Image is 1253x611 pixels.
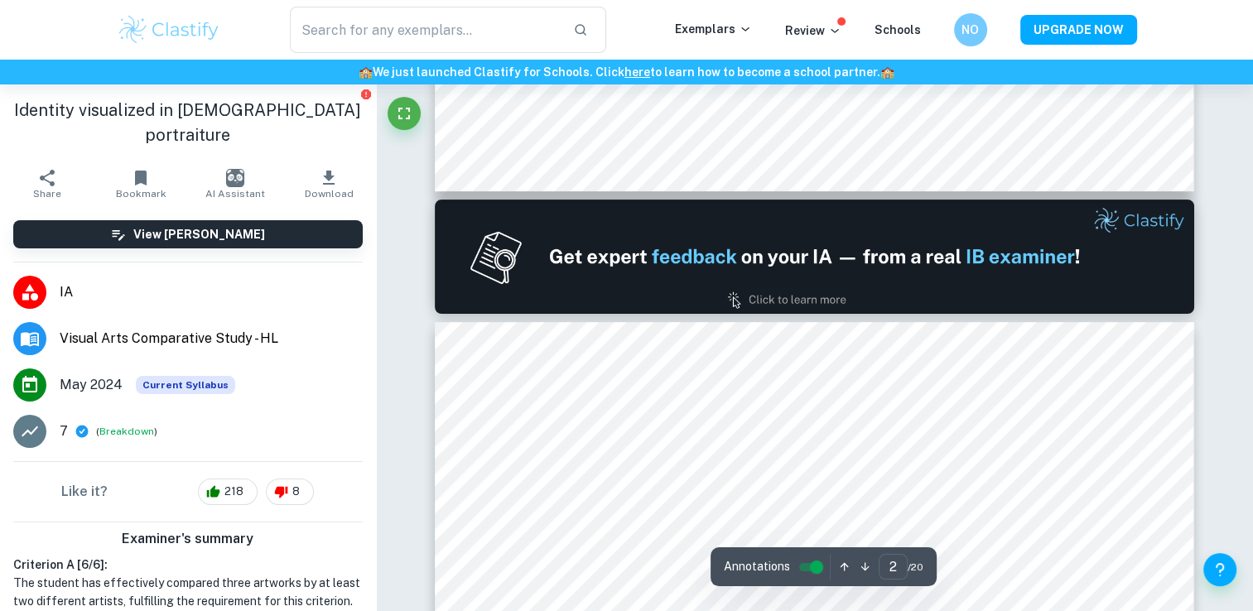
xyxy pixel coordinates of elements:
[94,161,187,207] button: Bookmark
[188,161,282,207] button: AI Assistant
[60,329,363,349] span: Visual Arts Comparative Study - HL
[13,98,363,147] h1: Identity visualized in [DEMOGRAPHIC_DATA] portraiture
[359,65,373,79] span: 🏫
[305,188,354,200] span: Download
[266,479,314,505] div: 8
[99,424,154,439] button: Breakdown
[96,424,157,440] span: ( )
[283,484,309,500] span: 8
[60,421,68,441] p: 7
[33,188,61,200] span: Share
[785,22,841,40] p: Review
[61,482,108,502] h6: Like it?
[3,63,1250,81] h6: We just launched Clastify for Schools. Click to learn how to become a school partner.
[133,225,265,243] h6: View [PERSON_NAME]
[60,282,363,302] span: IA
[1020,15,1137,45] button: UPGRADE NOW
[198,479,258,505] div: 218
[116,188,166,200] span: Bookmark
[360,88,373,100] button: Report issue
[954,13,987,46] button: NO
[675,20,752,38] p: Exemplars
[60,375,123,395] span: May 2024
[7,529,369,549] h6: Examiner's summary
[205,188,265,200] span: AI Assistant
[13,220,363,248] button: View [PERSON_NAME]
[624,65,650,79] a: here
[880,65,894,79] span: 🏫
[724,558,790,575] span: Annotations
[136,376,235,394] div: This exemplar is based on the current syllabus. Feel free to refer to it for inspiration/ideas wh...
[226,169,244,187] img: AI Assistant
[215,484,253,500] span: 218
[435,200,1194,314] img: Ad
[13,556,363,574] h6: Criterion A [ 6 / 6 ]:
[136,376,235,394] span: Current Syllabus
[388,97,421,130] button: Fullscreen
[875,23,921,36] a: Schools
[908,560,923,575] span: / 20
[290,7,561,53] input: Search for any exemplars...
[117,13,222,46] img: Clastify logo
[1203,553,1236,586] button: Help and Feedback
[282,161,375,207] button: Download
[961,21,980,39] h6: NO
